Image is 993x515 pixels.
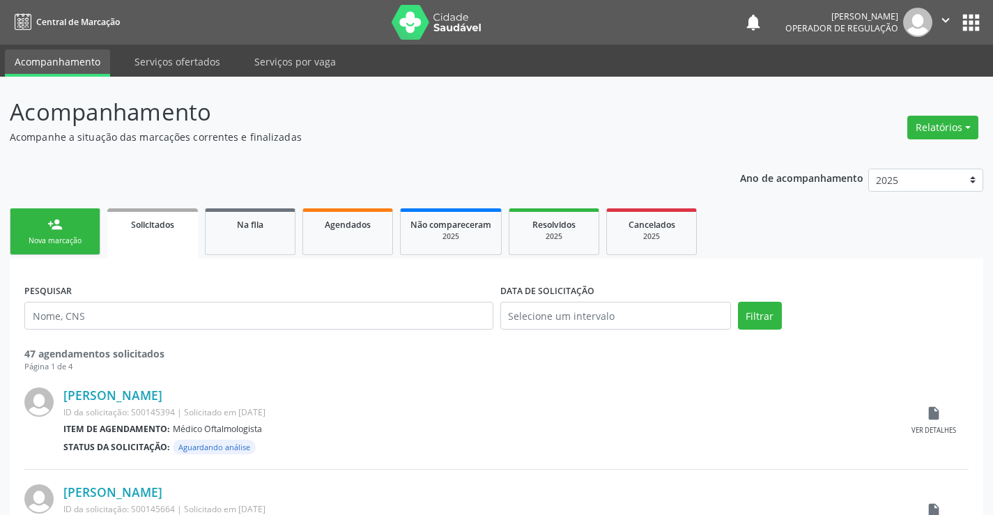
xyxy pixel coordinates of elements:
input: Selecione um intervalo [500,302,731,330]
div: 2025 [617,231,686,242]
a: [PERSON_NAME] [63,484,162,500]
span: ID da solicitação: S00145394 | [63,406,182,418]
span: Resolvidos [532,219,576,231]
span: ID da solicitação: S00145664 | [63,503,182,515]
span: Não compareceram [410,219,491,231]
span: Solicitado em [DATE] [184,503,265,515]
a: Serviços ofertados [125,49,230,74]
div: person_add [47,217,63,232]
span: Solicitados [131,219,174,231]
label: PESQUISAR [24,280,72,302]
a: Acompanhamento [5,49,110,77]
strong: 47 agendamentos solicitados [24,347,164,360]
button:  [932,8,959,37]
b: Item de agendamento: [63,423,170,435]
div: 2025 [410,231,491,242]
a: Serviços por vaga [245,49,346,74]
div: 2025 [519,231,589,242]
span: Central de Marcação [36,16,120,28]
img: img [903,8,932,37]
p: Ano de acompanhamento [740,169,863,186]
a: [PERSON_NAME] [63,387,162,403]
div: [PERSON_NAME] [785,10,898,22]
a: Central de Marcação [10,10,120,33]
b: Status da solicitação: [63,441,170,453]
label: DATA DE SOLICITAÇÃO [500,280,594,302]
button: notifications [744,13,763,32]
button: Filtrar [738,302,782,330]
div: Nova marcação [20,236,90,246]
span: Na fila [237,219,263,231]
img: img [24,387,54,417]
span: Médico Oftalmologista [173,423,262,435]
input: Nome, CNS [24,302,493,330]
div: Página 1 de 4 [24,361,969,373]
button: Relatórios [907,116,978,139]
span: Aguardando análise [173,440,256,454]
div: Ver detalhes [911,426,956,436]
p: Acompanhamento [10,95,691,130]
span: Cancelados [629,219,675,231]
button: apps [959,10,983,35]
span: Operador de regulação [785,22,898,34]
i:  [938,13,953,28]
span: Agendados [325,219,371,231]
p: Acompanhe a situação das marcações correntes e finalizadas [10,130,691,144]
i: insert_drive_file [926,406,941,421]
span: Solicitado em [DATE] [184,406,265,418]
